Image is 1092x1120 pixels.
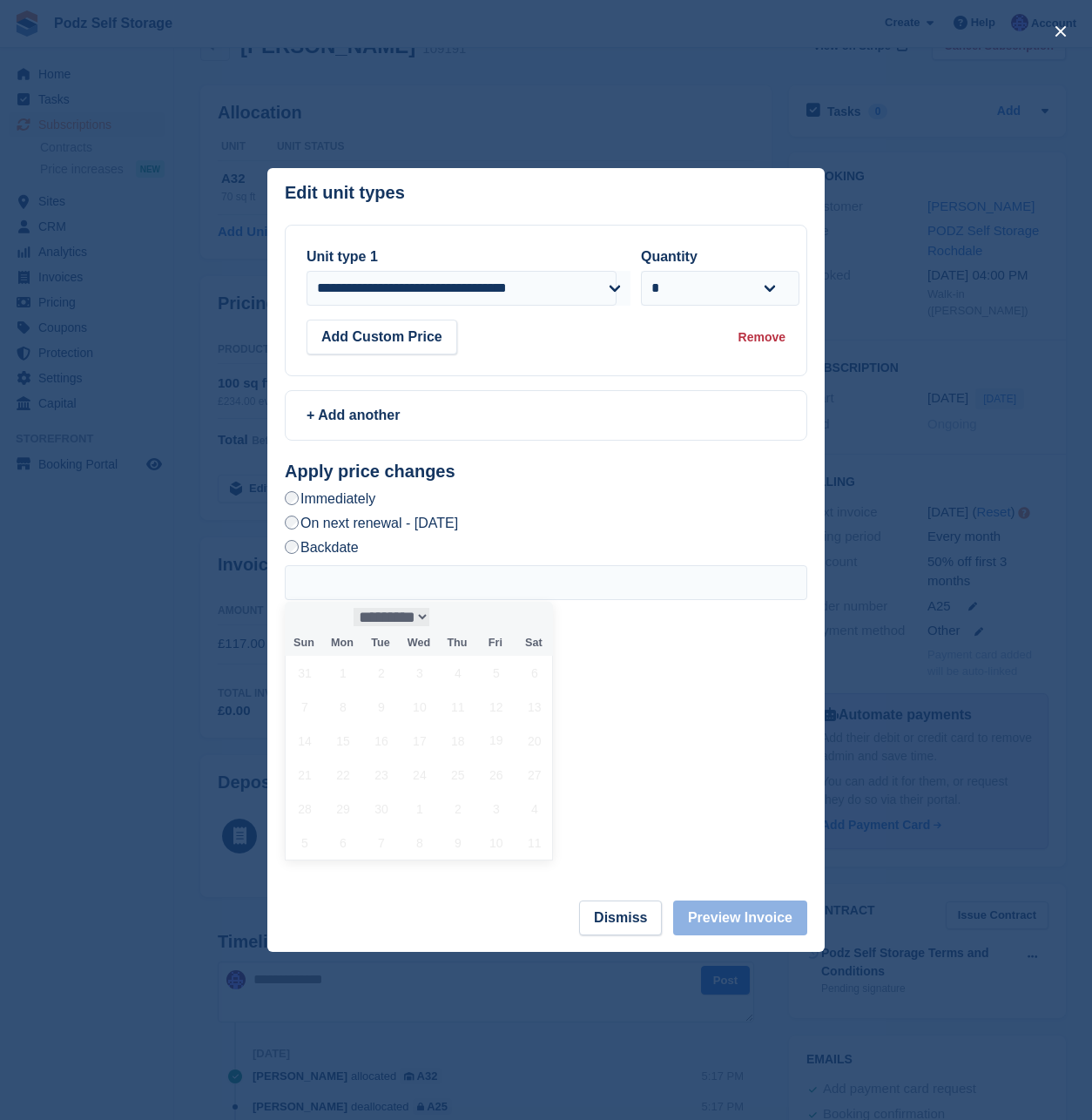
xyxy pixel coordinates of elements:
[285,491,299,505] input: Immediately
[287,758,321,792] span: September 21, 2025
[1047,17,1075,45] button: close
[287,792,321,826] span: September 28, 2025
[354,608,430,626] select: Month
[326,690,360,724] span: September 8, 2025
[285,538,359,557] label: Backdate
[476,638,515,649] span: Fri
[307,405,785,426] div: + Add another
[326,758,360,792] span: September 22, 2025
[402,690,436,724] span: September 10, 2025
[441,690,475,724] span: September 11, 2025
[402,792,436,826] span: October 1, 2025
[323,638,361,649] span: Mon
[441,758,475,792] span: September 25, 2025
[364,792,398,826] span: September 30, 2025
[479,758,513,792] span: September 26, 2025
[479,826,513,860] span: October 10, 2025
[517,656,551,690] span: September 6, 2025
[579,901,662,935] button: Dismiss
[517,724,551,758] span: September 20, 2025
[285,540,299,554] input: Backdate
[517,690,551,724] span: September 13, 2025
[438,638,476,649] span: Thu
[515,638,553,649] span: Sat
[285,638,323,649] span: Sun
[479,724,513,758] span: September 19, 2025
[361,638,400,649] span: Tue
[479,690,513,724] span: September 12, 2025
[441,826,475,860] span: October 9, 2025
[285,183,405,203] p: Edit unit types
[326,826,360,860] span: October 6, 2025
[364,690,398,724] span: September 9, 2025
[402,656,436,690] span: September 3, 2025
[287,724,321,758] span: September 14, 2025
[364,656,398,690] span: September 2, 2025
[307,249,378,264] label: Unit type 1
[673,901,807,935] button: Preview Invoice
[402,758,436,792] span: September 24, 2025
[285,489,375,508] label: Immediately
[307,320,457,354] button: Add Custom Price
[441,724,475,758] span: September 18, 2025
[517,826,551,860] span: October 11, 2025
[285,514,458,532] label: On next renewal - [DATE]
[517,792,551,826] span: October 4, 2025
[517,758,551,792] span: September 27, 2025
[738,328,785,347] div: Remove
[364,724,398,758] span: September 16, 2025
[441,792,475,826] span: October 2, 2025
[326,656,360,690] span: September 1, 2025
[402,826,436,860] span: October 8, 2025
[287,826,321,860] span: October 5, 2025
[441,656,475,690] span: September 4, 2025
[400,638,438,649] span: Wed
[479,792,513,826] span: October 3, 2025
[364,826,398,860] span: October 7, 2025
[326,792,360,826] span: September 29, 2025
[326,724,360,758] span: September 15, 2025
[287,656,321,690] span: August 31, 2025
[285,462,455,481] strong: Apply price changes
[364,758,398,792] span: September 23, 2025
[402,724,436,758] span: September 17, 2025
[479,656,513,690] span: September 5, 2025
[285,516,299,530] input: On next renewal - [DATE]
[285,390,807,441] a: + Add another
[641,249,698,264] label: Quantity
[287,690,321,724] span: September 7, 2025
